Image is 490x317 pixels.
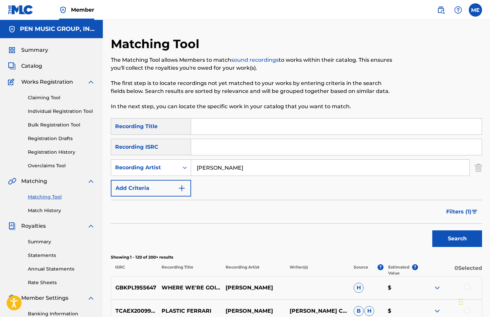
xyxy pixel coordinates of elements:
[157,264,221,276] p: Recording Title
[221,307,285,315] p: [PERSON_NAME]
[28,207,95,214] a: Match History
[21,78,73,86] span: Works Registration
[28,135,95,142] a: Registration Drafts
[28,238,95,245] a: Summary
[8,222,16,230] img: Royalties
[59,6,67,14] img: Top Rightsholder
[457,285,490,317] iframe: Chat Widget
[442,203,482,220] button: Filters (1)
[471,210,490,265] iframe: Resource Center
[418,264,482,276] p: 0 Selected
[8,25,16,33] img: Accounts
[178,184,186,192] img: 9d2ae6d4665cec9f34b9.svg
[20,25,95,33] h5: PEN MUSIC GROUP, INC.
[8,294,16,302] img: Member Settings
[285,264,349,276] p: Writer(s)
[454,6,462,14] img: help
[8,5,34,15] img: MLC Logo
[452,3,465,17] div: Help
[8,177,16,185] img: Matching
[111,79,397,95] p: The first step is to locate recordings not yet matched to your works by entering criteria in the ...
[28,94,95,101] a: Claiming Tool
[87,177,95,185] img: expand
[8,62,16,70] img: Catalog
[28,108,95,115] a: Individual Registration Tool
[111,118,482,250] form: Search Form
[87,78,95,86] img: expand
[437,6,445,14] img: search
[111,307,157,315] p: TCAEX2009944
[446,208,471,216] span: Filters ( 1 )
[157,307,221,315] p: PLASTIC FERRARI
[111,284,157,292] p: GBKPL1955647
[21,177,47,185] span: Matching
[432,230,482,247] button: Search
[354,264,368,276] p: Source
[8,46,16,54] img: Summary
[28,266,95,273] a: Annual Statements
[28,279,95,286] a: Rate Sheets
[285,307,349,315] p: [PERSON_NAME] CAMARGOGREGORY [PERSON_NAME] SCHERERSEAMUS MCNAMARADAVID [PERSON_NAME]
[221,264,285,276] p: Recording Artist
[21,294,68,302] span: Member Settings
[111,56,397,72] p: The Matching Tool allows Members to match to works within their catalog. This ensures you'll coll...
[469,3,482,17] div: User Menu
[388,264,412,276] p: Estimated Value
[111,37,203,51] h2: Matching Tool
[28,121,95,128] a: Bulk Registration Tool
[354,306,364,316] span: B
[87,294,95,302] img: expand
[384,307,418,315] p: $
[111,103,397,111] p: In the next step, you can locate the specific work in your catalog that you want to match.
[434,3,448,17] a: Public Search
[28,149,95,156] a: Registration History
[87,222,95,230] img: expand
[231,57,279,63] a: sound recordings
[115,164,175,172] div: Recording Artist
[378,264,384,270] span: ?
[111,180,191,197] button: Add Criteria
[354,283,364,293] span: H
[111,254,482,260] p: Showing 1 - 120 of 200+ results
[8,46,48,54] a: SummarySummary
[364,306,374,316] span: H
[111,264,157,276] p: ISRC
[221,284,285,292] p: [PERSON_NAME]
[475,159,482,176] img: Delete Criterion
[433,284,441,292] img: expand
[412,264,418,270] span: ?
[21,46,48,54] span: Summary
[28,194,95,200] a: Matching Tool
[28,162,95,169] a: Overclaims Tool
[28,252,95,259] a: Statements
[21,62,42,70] span: Catalog
[21,222,46,230] span: Royalties
[8,62,42,70] a: CatalogCatalog
[433,307,441,315] img: expand
[384,284,418,292] p: $
[459,292,463,312] div: Drag
[157,284,221,292] p: WHERE WE'RE GOING
[71,6,94,14] span: Member
[8,78,17,86] img: Works Registration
